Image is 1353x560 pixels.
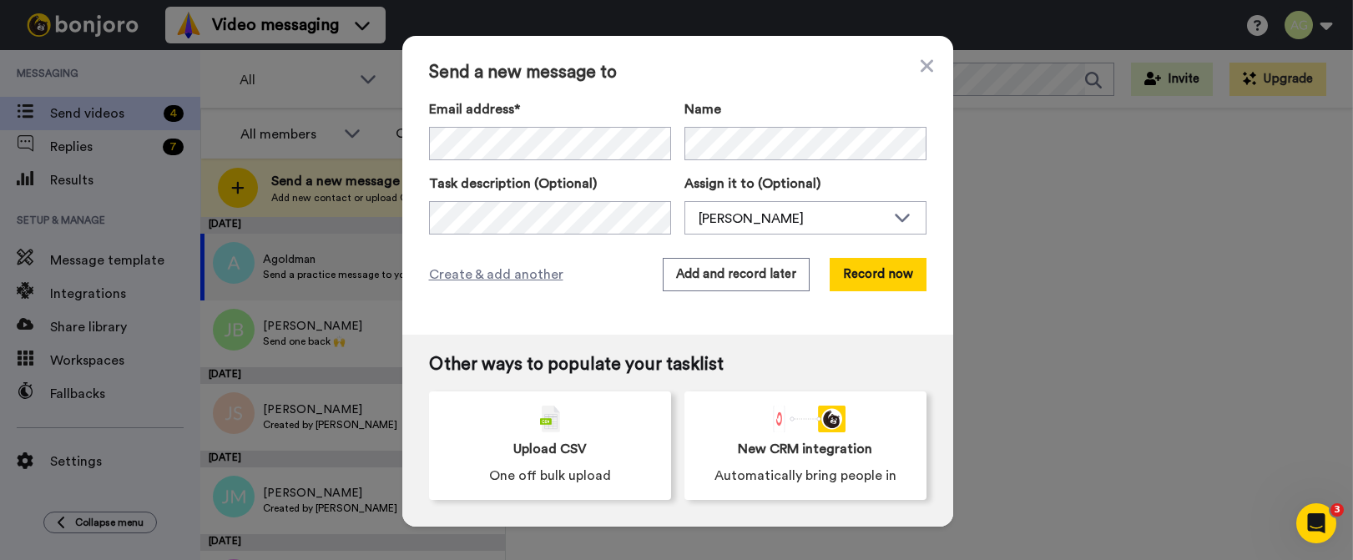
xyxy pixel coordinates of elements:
div: [PERSON_NAME] [699,209,886,229]
button: Record now [830,258,926,291]
span: Upload CSV [513,439,587,459]
span: Name [684,99,721,119]
label: Assign it to (Optional) [684,174,926,194]
button: Add and record later [663,258,810,291]
span: One off bulk upload [489,466,611,486]
span: Create & add another [429,265,563,285]
span: Other ways to populate your tasklist [429,355,926,375]
iframe: Intercom live chat [1296,503,1336,543]
span: 3 [1330,503,1344,517]
div: animation [765,406,846,432]
label: Email address* [429,99,671,119]
span: New CRM integration [738,439,872,459]
span: Automatically bring people in [714,466,896,486]
img: csv-grey.png [540,406,560,432]
span: Send a new message to [429,63,926,83]
label: Task description (Optional) [429,174,671,194]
